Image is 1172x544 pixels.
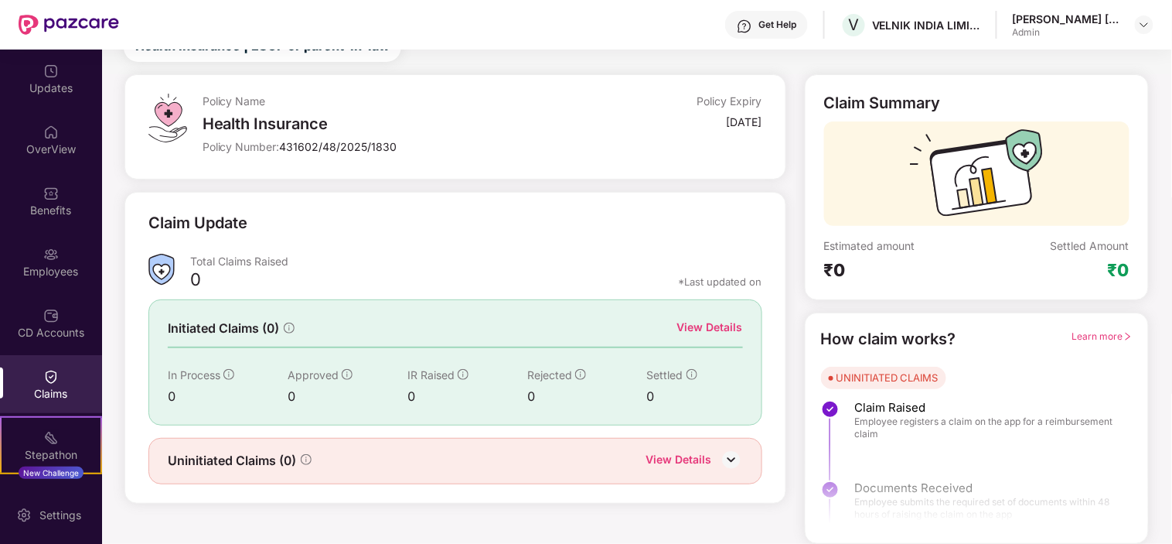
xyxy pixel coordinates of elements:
img: svg+xml;base64,PHN2ZyB3aWR0aD0iMTcyIiBoZWlnaHQ9IjExMyIgdmlld0JveD0iMCAwIDE3MiAxMTMiIGZpbGw9Im5vbm... [910,129,1043,226]
div: Claim Update [148,211,247,235]
div: Settings [35,508,86,523]
span: info-circle [342,369,353,380]
div: *Last updated on [679,275,762,289]
div: Admin [1013,26,1121,39]
div: 0 [527,387,647,406]
div: 0 [647,387,743,406]
div: ₹0 [1108,259,1129,281]
img: svg+xml;base64,PHN2ZyBpZD0iQ0RfQWNjb3VudHMiIGRhdGEtbmFtZT0iQ0QgQWNjb3VudHMiIHhtbG5zPSJodHRwOi8vd3... [43,308,59,323]
img: svg+xml;base64,PHN2ZyBpZD0iRHJvcGRvd24tMzJ4MzIiIHhtbG5zPSJodHRwOi8vd3d3LnczLm9yZy8yMDAwL3N2ZyIgd2... [1138,19,1150,31]
img: svg+xml;base64,PHN2ZyBpZD0iU2V0dGluZy0yMHgyMCIgeG1sbnM9Imh0dHA6Ly93d3cudzMub3JnLzIwMDAvc3ZnIiB3aW... [16,508,32,523]
img: svg+xml;base64,PHN2ZyB4bWxucz0iaHR0cDovL3d3dy53My5vcmcvMjAwMC9zdmciIHdpZHRoPSIyMSIgaGVpZ2h0PSIyMC... [43,430,59,446]
span: Learn more [1072,330,1133,342]
div: [DATE] [727,115,762,129]
div: Get Help [758,19,796,31]
div: New Challenge [19,467,83,479]
div: Stepathon [2,447,101,463]
div: 0 [168,387,288,406]
img: svg+xml;base64,PHN2ZyBpZD0iSG9tZSIgeG1sbnM9Imh0dHA6Ly93d3cudzMub3JnLzIwMDAvc3ZnIiB3aWR0aD0iMjAiIG... [43,125,59,140]
img: DownIcon [720,448,743,471]
span: Rejected [527,368,572,381]
span: info-circle [458,369,468,380]
div: ₹0 [824,259,977,281]
span: info-circle [284,323,295,334]
div: Settled Amount [1051,238,1129,253]
div: VELNIK INDIA LIMITED [872,18,980,33]
img: ClaimsSummaryIcon [148,254,175,286]
span: info-circle [223,369,234,380]
span: Approved [288,368,339,381]
div: Total Claims Raised [190,254,761,269]
img: svg+xml;base64,PHN2ZyB4bWxucz0iaHR0cDovL3d3dy53My5vcmcvMjAwMC9zdmciIHdpZHRoPSI0OS4zMiIgaGVpZ2h0PS... [148,94,186,142]
img: svg+xml;base64,PHN2ZyBpZD0iRW1wbG95ZWVzIiB4bWxucz0iaHR0cDovL3d3dy53My5vcmcvMjAwMC9zdmciIHdpZHRoPS... [43,247,59,262]
div: View Details [677,319,743,336]
div: Policy Number: [203,139,576,154]
div: Claim Summary [824,94,941,112]
span: info-circle [301,454,312,465]
img: svg+xml;base64,PHN2ZyBpZD0iQ2xhaW0iIHhtbG5zPSJodHRwOi8vd3d3LnczLm9yZy8yMDAwL3N2ZyIgd2lkdGg9IjIwIi... [43,369,59,385]
div: Policy Expiry [697,94,762,108]
img: svg+xml;base64,PHN2ZyBpZD0iU3RlcC1Eb25lLTMyeDMyIiB4bWxucz0iaHR0cDovL3d3dy53My5vcmcvMjAwMC9zdmciIH... [821,400,840,419]
div: Policy Name [203,94,576,108]
div: 0 [190,269,201,295]
img: svg+xml;base64,PHN2ZyBpZD0iSGVscC0zMngzMiIgeG1sbnM9Imh0dHA6Ly93d3cudzMub3JnLzIwMDAvc3ZnIiB3aWR0aD... [737,19,752,34]
img: svg+xml;base64,PHN2ZyBpZD0iQmVuZWZpdHMiIHhtbG5zPSJodHRwOi8vd3d3LnczLm9yZy8yMDAwL3N2ZyIgd2lkdGg9Ij... [43,186,59,201]
span: 431602/48/2025/1830 [280,140,397,153]
span: In Process [168,368,220,381]
span: Initiated Claims (0) [168,319,279,338]
span: Claim Raised [855,400,1117,416]
div: How claim works? [821,327,956,351]
div: 0 [288,387,407,406]
div: 0 [407,387,527,406]
img: svg+xml;base64,PHN2ZyBpZD0iVXBkYXRlZCIgeG1sbnM9Imh0dHA6Ly93d3cudzMub3JnLzIwMDAvc3ZnIiB3aWR0aD0iMj... [43,63,59,79]
span: right [1123,332,1133,341]
span: IR Raised [407,368,455,381]
div: View Details [646,451,712,471]
span: Employee registers a claim on the app for a reimbursement claim [855,416,1117,440]
span: V [849,15,860,34]
span: info-circle [687,369,697,380]
div: UNINITIATED CLAIMS [836,370,939,385]
div: [PERSON_NAME] [PERSON_NAME] [1013,12,1121,26]
div: Health Insurance [203,115,576,133]
img: New Pazcare Logo [19,15,119,35]
div: Estimated amount [824,238,977,253]
span: Settled [647,368,683,381]
span: Uninitiated Claims (0) [168,451,296,470]
span: info-circle [575,369,586,380]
